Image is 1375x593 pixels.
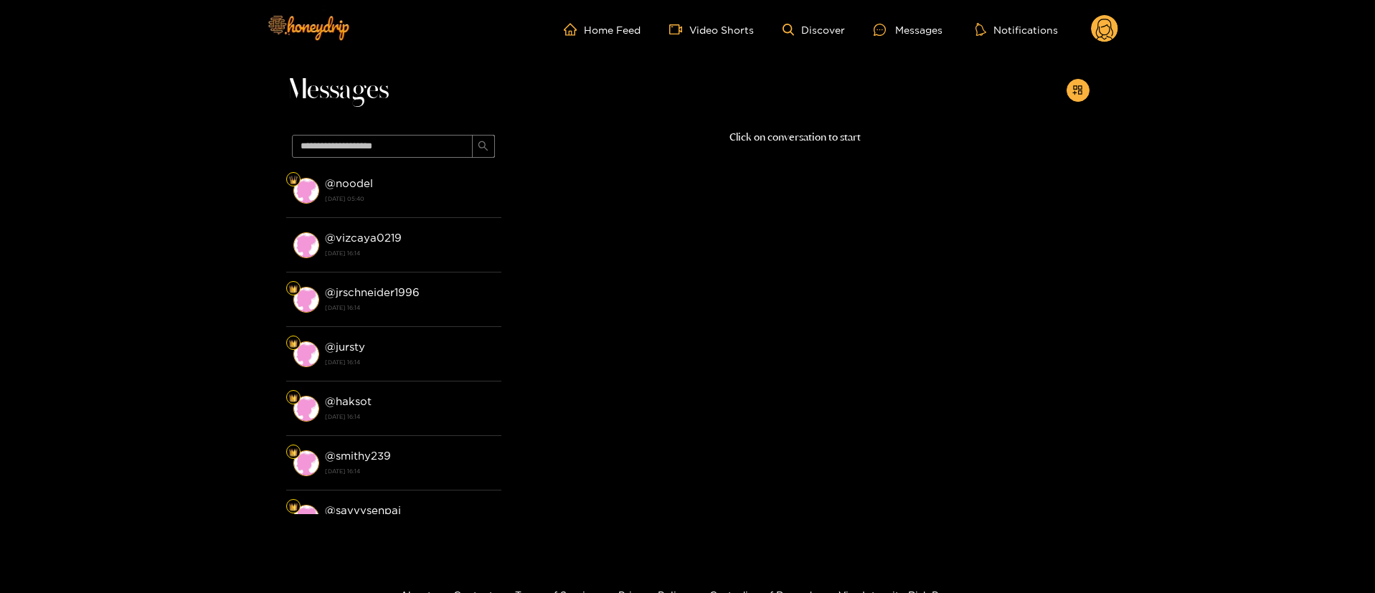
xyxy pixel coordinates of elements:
[325,301,494,314] strong: [DATE] 16:14
[325,410,494,423] strong: [DATE] 16:14
[564,23,641,36] a: Home Feed
[325,286,420,298] strong: @ jrschneider1996
[564,23,584,36] span: home
[783,24,845,36] a: Discover
[669,23,689,36] span: video-camera
[669,23,754,36] a: Video Shorts
[325,504,401,516] strong: @ savvysenpai
[325,341,365,353] strong: @ jursty
[293,505,319,531] img: conversation
[472,135,495,158] button: search
[325,450,391,462] strong: @ smithy239
[501,129,1090,146] p: Click on conversation to start
[286,73,389,108] span: Messages
[289,285,298,293] img: Fan Level
[325,177,373,189] strong: @ noodel
[289,176,298,184] img: Fan Level
[325,232,402,244] strong: @ vizcaya0219
[478,141,488,153] span: search
[325,192,494,205] strong: [DATE] 05:40
[325,247,494,260] strong: [DATE] 16:14
[293,287,319,313] img: conversation
[1072,85,1083,97] span: appstore-add
[289,503,298,511] img: Fan Level
[874,22,942,38] div: Messages
[325,356,494,369] strong: [DATE] 16:14
[289,394,298,402] img: Fan Level
[325,465,494,478] strong: [DATE] 16:14
[971,22,1062,37] button: Notifications
[293,450,319,476] img: conversation
[293,178,319,204] img: conversation
[289,339,298,348] img: Fan Level
[293,232,319,258] img: conversation
[293,341,319,367] img: conversation
[325,395,372,407] strong: @ haksot
[289,448,298,457] img: Fan Level
[293,396,319,422] img: conversation
[1067,79,1090,102] button: appstore-add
